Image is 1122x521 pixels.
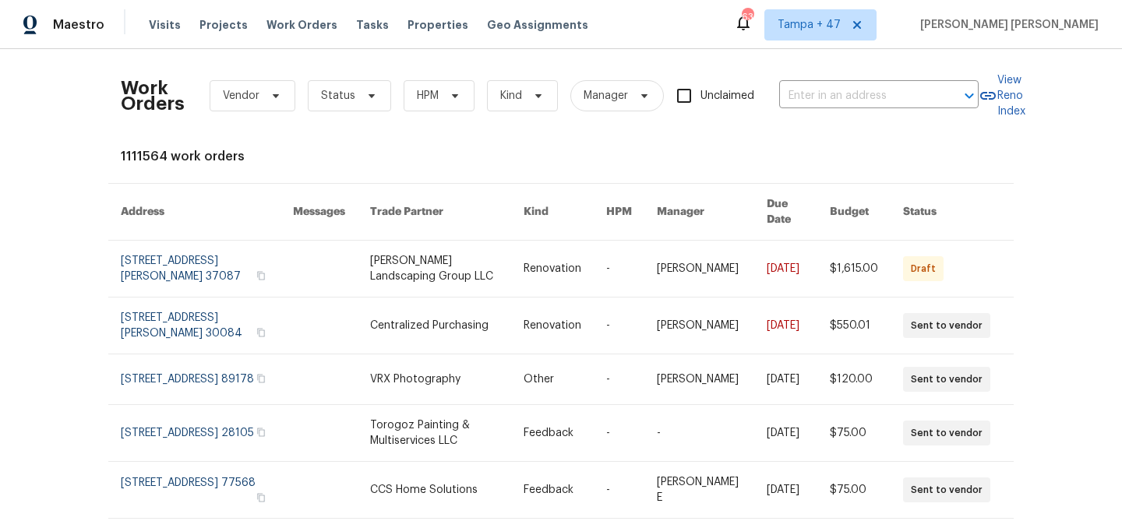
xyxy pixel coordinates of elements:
td: - [594,354,644,405]
td: Other [511,354,594,405]
td: Feedback [511,405,594,462]
button: Copy Address [254,491,268,505]
div: 1111564 work orders [121,149,1001,164]
th: Budget [817,184,891,241]
button: Copy Address [254,425,268,439]
th: Manager [644,184,754,241]
span: Maestro [53,17,104,33]
button: Open [958,85,980,107]
span: Tampa + 47 [778,17,841,33]
td: - [594,462,644,519]
span: HPM [417,88,439,104]
span: Projects [199,17,248,33]
span: Work Orders [266,17,337,33]
span: Unclaimed [700,88,754,104]
td: - [594,241,644,297]
a: View Reno Index [979,72,1025,119]
td: Feedback [511,462,594,519]
td: Torogoz Painting & Multiservices LLC [358,405,511,462]
td: [PERSON_NAME] E [644,462,754,519]
td: [PERSON_NAME] Landscaping Group LLC [358,241,511,297]
span: Vendor [223,88,259,104]
th: Messages [280,184,358,241]
h2: Work Orders [121,80,185,111]
td: Centralized Purchasing [358,297,511,354]
th: HPM [594,184,644,241]
span: Kind [500,88,522,104]
button: Copy Address [254,269,268,283]
td: VRX Photography [358,354,511,405]
span: Manager [584,88,628,104]
th: Status [891,184,1014,241]
span: Tasks [356,19,389,30]
button: Copy Address [254,371,268,385]
span: Geo Assignments [487,17,588,33]
td: [PERSON_NAME] [644,241,754,297]
th: Trade Partner [358,184,511,241]
input: Enter in an address [779,84,935,108]
td: - [644,405,754,462]
td: [PERSON_NAME] [644,297,754,354]
span: [PERSON_NAME] [PERSON_NAME] [914,17,1099,33]
td: - [594,297,644,354]
th: Due Date [754,184,817,241]
td: - [594,405,644,462]
td: [PERSON_NAME] [644,354,754,405]
span: Status [321,88,355,104]
th: Address [108,184,280,241]
div: 631 [742,9,753,25]
td: CCS Home Solutions [358,462,511,519]
th: Kind [511,184,594,241]
span: Visits [149,17,181,33]
span: Properties [408,17,468,33]
td: Renovation [511,241,594,297]
button: Copy Address [254,326,268,340]
td: Renovation [511,297,594,354]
